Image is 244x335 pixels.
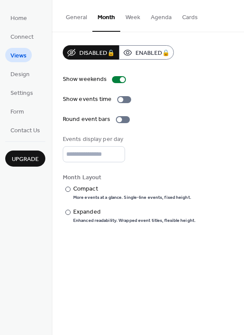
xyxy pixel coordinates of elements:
a: Connect [5,29,39,44]
div: Expanded [73,208,194,217]
div: Show events time [63,95,112,104]
a: Settings [5,85,38,100]
span: Upgrade [12,155,39,164]
span: Home [10,14,27,23]
div: Show weekends [63,75,107,84]
a: Design [5,67,35,81]
a: Views [5,48,32,62]
div: Round event bars [63,115,111,124]
a: Home [5,10,32,25]
span: Design [10,70,30,79]
span: Connect [10,33,34,42]
span: Views [10,51,27,60]
a: Contact Us [5,123,45,137]
button: Upgrade [5,151,45,167]
div: More events at a glance. Single-line events, fixed height. [73,194,191,201]
span: Settings [10,89,33,98]
div: Enhanced readability. Wrapped event titles, flexible height. [73,218,196,224]
div: Events display per day [63,135,123,144]
a: Form [5,104,29,118]
div: Month Layout [63,173,231,182]
div: Compact [73,184,190,194]
span: Contact Us [10,126,40,135]
span: Form [10,107,24,117]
